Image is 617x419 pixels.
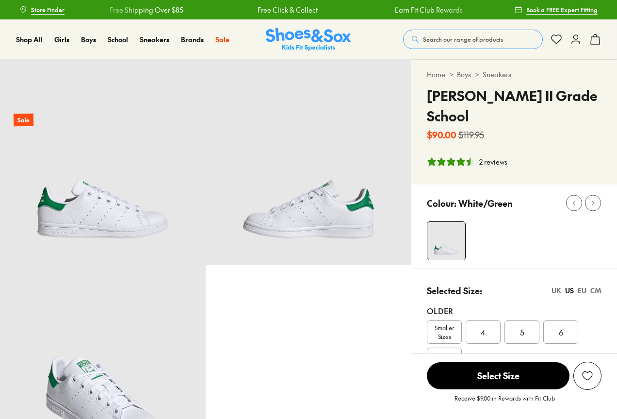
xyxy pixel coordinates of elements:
div: 2 reviews [479,157,507,167]
div: CM [590,285,601,296]
s: $119.95 [458,128,484,141]
span: Search our range of products [423,35,503,44]
span: 4 [481,326,486,338]
p: White/Green [458,197,513,210]
img: SNS_Logo_Responsive.svg [266,28,351,51]
button: 4.5 stars, 2 ratings [427,157,507,167]
img: 11_1 [427,222,465,260]
a: Earn Fit Club Rewards [394,5,462,15]
a: Sneakers [483,69,511,80]
span: School [108,34,128,44]
span: 5 [520,326,524,338]
p: Colour: [427,197,456,210]
a: Book a FREE Expert Fitting [515,1,598,18]
div: US [565,285,574,296]
div: > > [427,69,601,80]
button: Select Size [427,362,569,390]
a: Shoes & Sox [266,28,351,51]
h4: [PERSON_NAME] II Grade School [427,85,601,126]
a: Girls [54,34,69,45]
div: UK [552,285,561,296]
a: Sneakers [140,34,169,45]
a: Shop All [16,34,43,45]
span: Sale [215,34,229,44]
img: 12_1 [206,59,411,265]
span: Shop All [16,34,43,44]
button: Add to Wishlist [573,362,601,390]
span: Boys [81,34,96,44]
span: Smaller Sizes [427,323,461,341]
a: School [108,34,128,45]
a: Sale [215,34,229,45]
span: 6 [559,326,563,338]
a: Home [427,69,445,80]
span: Brands [181,34,204,44]
p: Receive $9.00 in Rewards with Fit Club [455,394,555,411]
span: Book a FREE Expert Fitting [526,5,598,14]
div: EU [578,285,586,296]
a: Free Shipping Over $85 [110,5,183,15]
p: Sale [14,114,33,127]
a: Free Click & Collect [257,5,317,15]
button: Search our range of products [403,30,543,49]
span: Sneakers [140,34,169,44]
div: Older [427,305,601,317]
a: Boys [81,34,96,45]
a: Brands [181,34,204,45]
span: Girls [54,34,69,44]
span: Select Size [427,362,569,389]
a: Store Finder [19,1,65,18]
a: Boys [457,69,471,80]
p: Selected Size: [427,284,482,297]
span: Store Finder [31,5,65,14]
b: $90.00 [427,128,456,141]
